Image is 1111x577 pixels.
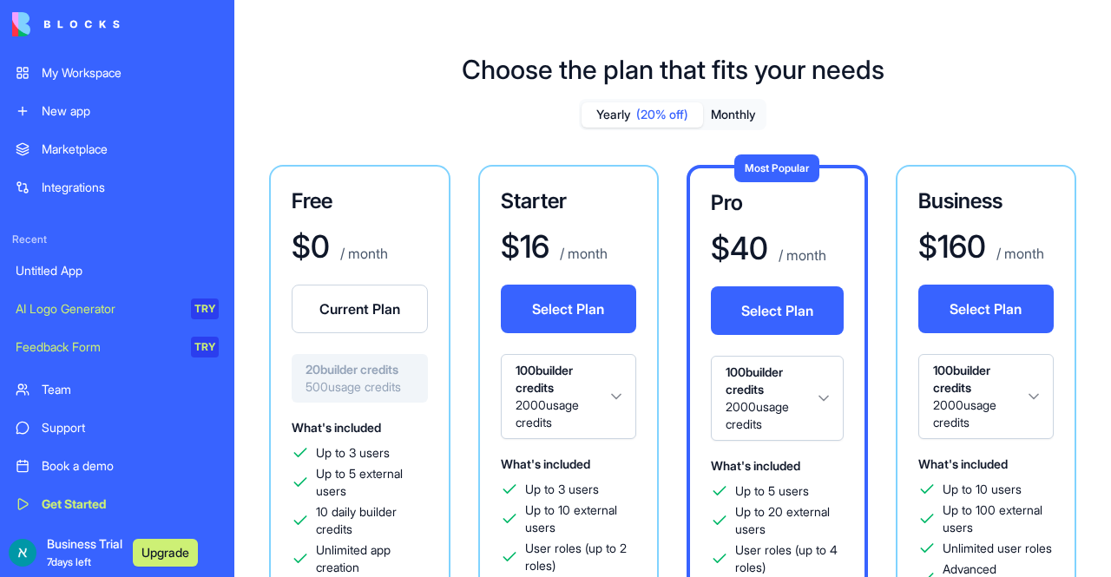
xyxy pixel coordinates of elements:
h1: $ 160 [918,229,986,264]
button: Select Plan [918,285,1055,333]
a: Book a demo [5,449,229,483]
button: Yearly [582,102,703,128]
span: Unlimited user roles [943,540,1052,557]
span: 500 usage credits [306,378,414,396]
a: Feedback FormTRY [5,330,229,364]
button: Current Plan [292,285,428,333]
span: Up to 20 external users [735,503,844,538]
img: logo [12,12,120,36]
span: 7 days left [47,555,91,568]
span: User roles (up to 2 roles) [525,540,637,574]
div: Integrations [42,179,219,196]
button: Monthly [703,102,764,128]
button: Upgrade [133,539,198,567]
span: What's included [918,456,1008,471]
span: Most Popular [745,161,809,174]
span: Up to 5 external users [316,465,428,500]
img: ACg8ocIN_rVQ1RrOWCS1m_j3sOWUe-UiuEfANsMZe_oky0Zoew0flw=s96-c [9,539,36,567]
span: What's included [711,458,800,473]
a: Integrations [5,170,229,205]
span: Unlimited app creation [316,541,428,576]
a: Team [5,372,229,407]
div: Untitled App [16,262,219,279]
span: Up to 100 external users [943,502,1055,536]
span: Up to 10 external users [525,502,637,536]
p: / month [337,243,388,264]
a: My Workspace [5,56,229,90]
a: Untitled App [5,253,229,288]
span: Business Trial [47,535,122,570]
span: (20% off) [636,106,688,123]
div: Get Started [42,495,219,513]
span: What's included [501,456,590,471]
a: New app [5,94,229,128]
div: My Workspace [42,64,219,82]
span: Up to 10 users [943,481,1022,498]
span: Up to 5 users [735,482,809,500]
div: Support [42,419,219,436]
button: Select Plan [711,286,844,335]
span: 10 daily builder credits [316,503,428,538]
div: TRY [191,337,219,357]
h3: Starter [501,187,637,215]
button: Select Plan [501,285,637,333]
div: TRY [191,298,219,319]
p: / month [556,243,608,264]
h1: $ 0 [292,229,330,264]
span: Recent [5,233,229,246]
a: Marketplace [5,132,229,167]
p: / month [775,245,826,266]
h3: Pro [711,189,844,217]
span: 20 builder credits [306,361,414,378]
h1: Choose the plan that fits your needs [462,54,884,85]
div: Feedback Form [16,338,179,356]
span: User roles (up to 4 roles) [735,541,844,576]
h1: $ 16 [501,229,549,264]
p: / month [993,243,1044,264]
a: Get Started [5,487,229,521]
h3: Business [918,187,1055,215]
div: AI Logo Generator [16,300,179,318]
h3: Free [292,187,428,215]
a: Support [5,410,229,445]
span: Up to 3 users [525,481,599,498]
h1: $ 40 [711,231,768,266]
span: What's included [292,420,381,435]
div: Team [42,381,219,398]
div: New app [42,102,219,120]
a: AI Logo GeneratorTRY [5,292,229,326]
div: Marketplace [42,141,219,158]
div: Book a demo [42,457,219,475]
span: Up to 3 users [316,444,390,462]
